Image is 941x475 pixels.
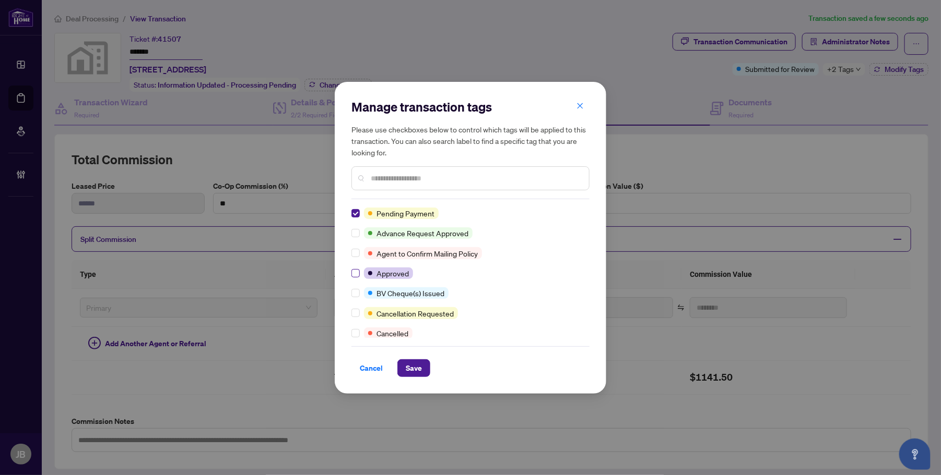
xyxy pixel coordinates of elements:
[377,248,478,259] span: Agent to Confirm Mailing Policy
[406,360,422,376] span: Save
[360,360,383,376] span: Cancel
[377,327,408,339] span: Cancelled
[377,308,454,319] span: Cancellation Requested
[899,439,931,470] button: Open asap
[351,99,590,115] h2: Manage transaction tags
[377,287,444,299] span: BV Cheque(s) Issued
[351,124,590,158] h5: Please use checkboxes below to control which tags will be applied to this transaction. You can al...
[377,227,468,239] span: Advance Request Approved
[377,267,409,279] span: Approved
[377,208,434,219] span: Pending Payment
[351,359,391,377] button: Cancel
[397,359,430,377] button: Save
[577,102,584,109] span: close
